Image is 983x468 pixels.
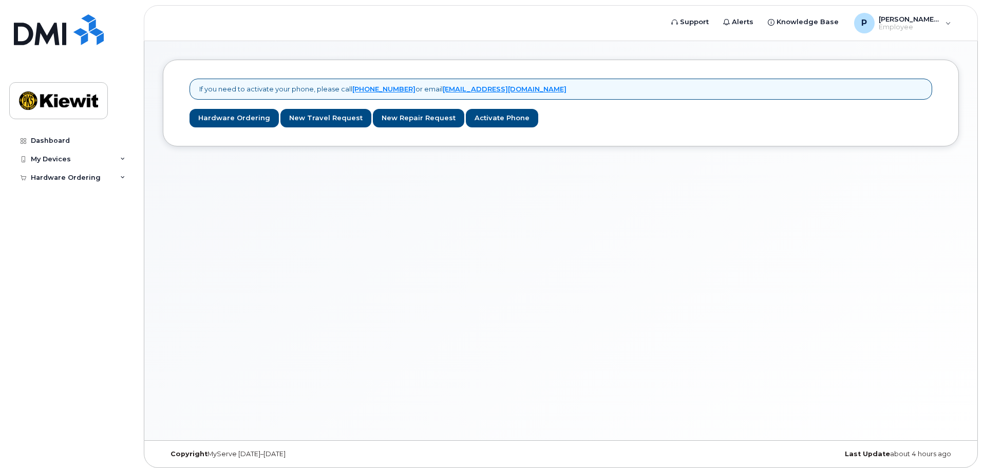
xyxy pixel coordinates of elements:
[171,450,207,458] strong: Copyright
[352,85,415,93] a: [PHONE_NUMBER]
[280,109,371,128] a: New Travel Request
[163,450,428,458] div: MyServe [DATE]–[DATE]
[466,109,538,128] a: Activate Phone
[443,85,566,93] a: [EMAIL_ADDRESS][DOMAIN_NAME]
[199,84,566,94] p: If you need to activate your phone, please call or email
[693,450,959,458] div: about 4 hours ago
[373,109,464,128] a: New Repair Request
[190,109,279,128] a: Hardware Ordering
[845,450,890,458] strong: Last Update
